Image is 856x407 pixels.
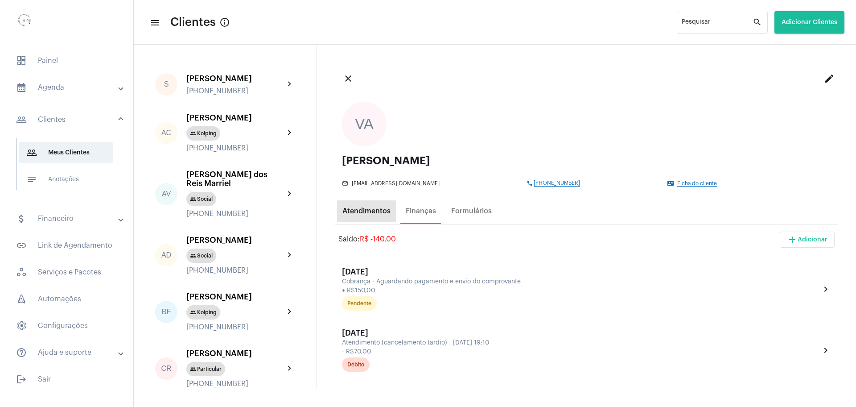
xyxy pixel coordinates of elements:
[9,369,124,390] span: Sair
[342,349,818,355] div: - R$70,00
[9,262,124,283] span: Serviços e Pacotes
[186,236,284,245] div: [PERSON_NAME]
[342,278,818,285] div: Cobrança - Aguardando pagamento e envio do comprovante
[219,17,230,28] mat-icon: Button that displays a tooltip when focused or hovered over
[186,126,220,141] mat-chip: Kolping
[342,102,387,146] div: VA
[753,17,763,28] mat-icon: search
[342,155,831,166] div: [PERSON_NAME]
[186,113,284,122] div: [PERSON_NAME]
[186,249,216,263] mat-chip: Social
[26,147,37,158] mat-icon: sidenav icon
[16,374,27,385] mat-icon: sidenav icon
[5,77,133,98] mat-expansion-panel-header: sidenav iconAgenda
[284,250,295,261] mat-icon: chevron_right
[5,105,133,134] mat-expansion-panel-header: sidenav iconClientes
[824,73,835,84] mat-icon: edit
[347,362,364,368] div: Débito
[190,309,196,316] mat-icon: group
[16,213,27,224] mat-icon: sidenav icon
[186,192,216,206] mat-chip: Social
[186,323,284,331] div: [PHONE_NUMBER]
[186,210,284,218] div: [PHONE_NUMBER]
[16,82,27,93] mat-icon: sidenav icon
[534,180,580,187] span: [PHONE_NUMBER]
[16,294,27,304] span: sidenav icon
[406,207,436,215] div: Finanças
[342,340,818,346] div: Atendimento (cancelamento tardio) - [DATE] 19:10
[347,301,371,307] div: Pendente
[16,82,119,93] mat-panel-title: Agenda
[186,292,284,301] div: [PERSON_NAME]
[451,207,492,215] div: Formulários
[7,4,43,40] img: 0d939d3e-dcd2-0964-4adc-7f8e0d1a206f.png
[820,284,831,295] mat-icon: chevron_right
[155,301,177,323] div: BF
[186,144,284,152] div: [PHONE_NUMBER]
[186,74,284,83] div: [PERSON_NAME]
[190,130,196,137] mat-icon: group
[342,267,820,276] div: [DATE]
[186,305,220,320] mat-chip: Kolping
[9,50,124,71] span: Painel
[342,287,818,294] div: + R$150,00
[186,266,284,274] div: [PHONE_NUMBER]
[19,169,113,190] span: Anotações
[284,307,295,317] mat-icon: chevron_right
[667,180,675,187] mat-icon: contact_mail
[284,363,295,374] mat-icon: chevron_right
[16,55,27,66] span: sidenav icon
[186,170,284,188] div: [PERSON_NAME] dos Reis Marriel
[342,207,391,215] div: Atendimentos
[26,174,37,185] mat-icon: sidenav icon
[820,345,831,356] mat-icon: chevron_right
[5,134,133,203] div: sidenav iconClientes
[186,87,284,95] div: [PHONE_NUMBER]
[284,79,295,90] mat-icon: chevron_right
[787,237,827,243] span: Adicionar
[342,180,349,187] mat-icon: mail_outline
[9,315,124,336] span: Configurações
[186,380,284,388] div: [PHONE_NUMBER]
[343,73,354,84] mat-icon: close
[5,342,133,363] mat-expansion-panel-header: sidenav iconAjuda e suporte
[787,234,798,245] mat-icon: add
[190,253,196,259] mat-icon: group
[186,362,225,376] mat-chip: Particular
[780,232,835,248] button: Adicionar
[155,183,177,205] div: AV
[190,366,196,372] mat-icon: group
[284,189,295,199] mat-icon: chevron_right
[150,17,159,28] mat-icon: sidenav icon
[16,267,27,278] span: sidenav icon
[216,13,234,31] button: Button that displays a tooltip when focused or hovered over
[682,21,753,28] input: Pesquisar
[19,142,113,163] span: Meus Clientes
[677,181,717,187] span: Ficha do cliente
[16,114,119,125] mat-panel-title: Clientes
[16,114,27,125] mat-icon: sidenav icon
[155,244,177,266] div: AD
[5,208,133,229] mat-expansion-panel-header: sidenav iconFinanceiro
[190,196,196,202] mat-icon: group
[16,320,27,331] span: sidenav icon
[352,181,440,187] span: [EMAIL_ADDRESS][DOMAIN_NAME]
[16,347,27,358] mat-icon: sidenav icon
[9,235,124,256] span: Link de Agendamento
[342,328,820,337] div: [DATE]
[16,240,27,251] mat-icon: sidenav icon
[186,349,284,358] div: [PERSON_NAME]
[9,288,124,310] span: Automações
[338,235,396,243] div: Saldo:
[284,128,295,138] mat-icon: chevron_right
[360,236,396,243] span: R$ -140,00
[16,347,119,358] mat-panel-title: Ajuda e suporte
[782,19,837,25] span: Adicionar Clientes
[155,357,177,380] div: CR
[155,122,177,144] div: AC
[527,180,534,187] mat-icon: phone
[170,15,216,29] span: Clientes
[774,11,844,33] button: Adicionar Clientes
[16,213,119,224] mat-panel-title: Financeiro
[155,73,177,96] div: S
